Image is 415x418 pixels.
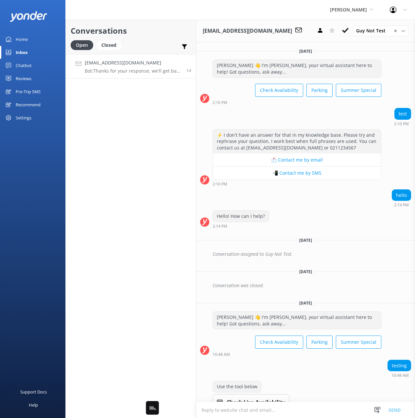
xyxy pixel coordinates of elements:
span: Guy Not Test [356,27,389,34]
div: Chatbot [16,59,32,72]
div: Aug 18 2025 12:48pm (UTC +12:00) Pacific/Auckland [388,373,411,377]
a: Closed [96,41,125,48]
button: Summer Special [336,84,381,97]
div: Help [29,398,38,411]
div: Open [71,40,93,50]
button: Check Availability [255,84,303,97]
span: [DATE] [295,237,316,243]
img: yonder-white-logo.png [10,11,47,22]
div: 2025-06-27T17:09:54.034 [200,249,411,260]
div: 2025-07-01T19:57:49.277 [200,280,411,291]
button: Parking [306,336,333,349]
div: Pre-Trip SMS [16,85,41,98]
div: Reviews [16,72,31,85]
strong: 10:48 AM [391,374,409,377]
h4: Check Live Availability [227,398,285,407]
button: Check Availability [255,336,303,349]
div: [PERSON_NAME] 👋 I'm [PERSON_NAME], your virtual assistant here to help! Got questions, ask away... [213,60,381,77]
strong: 2:10 PM [213,101,227,105]
div: Inbox [16,46,28,59]
span: [DATE] [295,48,316,54]
span: [DATE] [295,269,316,274]
div: Conversation assigned to Guy Not Test. [213,249,411,260]
div: Conversation was closed. [213,280,411,291]
h4: [EMAIL_ADDRESS][DOMAIN_NAME] [85,59,182,66]
div: Support Docs [20,385,47,398]
a: Open [71,41,96,48]
div: Home [16,33,28,46]
div: Aug 18 2025 12:48pm (UTC +12:00) Pacific/Auckland [213,352,381,357]
span: [PERSON_NAME] [330,7,367,13]
button: 📲 Contact me by SMS [213,166,381,180]
strong: 2:10 PM [394,122,409,126]
strong: 2:10 PM [213,182,227,186]
div: test [395,108,411,119]
div: Jun 27 2025 04:10pm (UTC +12:00) Pacific/Auckland [213,182,381,186]
strong: 10:48 AM [213,353,230,357]
div: Closed [96,40,121,50]
strong: 2:14 PM [394,203,409,207]
a: [EMAIL_ADDRESS][DOMAIN_NAME]Bot:Thanks for your response, we'll get back to you as soon as we can... [66,54,196,78]
span: ✕ [394,28,397,34]
div: [PERSON_NAME] 👋 I'm [PERSON_NAME], your virtual assistant here to help! Got questions, ask away... [213,312,381,329]
div: Use the tool below [213,381,261,392]
div: Assign User [353,26,408,36]
div: testing [388,360,411,371]
div: Jun 27 2025 04:10pm (UTC +12:00) Pacific/Auckland [213,100,381,105]
div: ⚡ I don't have an answer for that in my knowledge base. Please try and rephrase your question, I ... [213,130,381,153]
button: Summer Special [336,336,381,349]
h2: Conversations [71,25,191,37]
button: Parking [306,84,333,97]
p: Bot: Thanks for your response, we'll get back to you as soon as we can during opening hours. [85,68,182,74]
button: 📩 Contact me by email [213,153,381,166]
div: Jun 27 2025 04:14pm (UTC +12:00) Pacific/Auckland [213,224,269,228]
div: Hello! How can I help? [213,211,269,222]
div: Settings [16,111,31,124]
div: hello [392,190,411,201]
div: Jun 27 2025 04:14pm (UTC +12:00) Pacific/Auckland [392,202,411,207]
h3: [EMAIL_ADDRESS][DOMAIN_NAME] [203,27,292,35]
strong: 2:14 PM [213,224,227,228]
div: Jun 27 2025 04:10pm (UTC +12:00) Pacific/Auckland [394,121,411,126]
span: Sep 01 2025 04:55pm (UTC +12:00) Pacific/Auckland [186,68,191,73]
div: Recommend [16,98,41,111]
span: [DATE] [295,300,316,306]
